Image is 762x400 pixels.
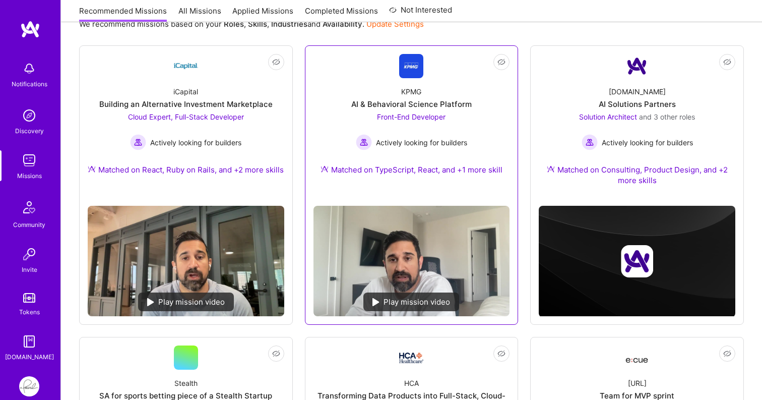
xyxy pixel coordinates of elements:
[23,293,35,303] img: tokens
[19,331,39,352] img: guide book
[399,54,423,78] img: Company Logo
[88,164,284,175] div: Matched on React, Ruby on Rails, and +2 more skills
[628,378,647,388] div: [URL]
[12,79,47,89] div: Notifications
[79,6,167,22] a: Recommended Missions
[625,349,649,367] img: Company Logo
[377,112,446,121] span: Front-End Developer
[17,376,42,396] a: Pearl: MVP Build
[547,165,555,173] img: Ateam Purple Icon
[19,244,39,264] img: Invite
[723,350,731,358] i: icon EyeClosed
[497,350,505,358] i: icon EyeClosed
[321,164,502,175] div: Matched on TypeScript, React, and +1 more skill
[224,19,244,29] b: Roles
[404,378,419,388] div: HCA
[602,137,693,148] span: Actively looking for builders
[174,54,198,78] img: Company Logo
[582,134,598,150] img: Actively looking for builders
[128,112,244,121] span: Cloud Expert, Full-Stack Developer
[625,54,649,78] img: Company Logo
[88,206,284,316] img: No Mission
[356,134,372,150] img: Actively looking for builders
[130,134,146,150] img: Actively looking for builders
[17,195,41,219] img: Community
[79,19,424,29] p: We recommend missions based on your , , and .
[178,6,221,22] a: All Missions
[399,353,423,363] img: Company Logo
[321,165,329,173] img: Ateam Purple Icon
[19,59,39,79] img: bell
[20,20,40,38] img: logo
[272,58,280,66] i: icon EyeClosed
[271,19,307,29] b: Industries
[305,6,378,22] a: Completed Missions
[22,264,37,275] div: Invite
[639,112,695,121] span: and 3 other roles
[5,352,54,362] div: [DOMAIN_NAME]
[147,298,154,306] img: play
[19,307,40,317] div: Tokens
[621,245,653,277] img: Company logo
[497,58,505,66] i: icon EyeClosed
[372,298,379,306] img: play
[174,378,198,388] div: Stealth
[389,4,452,22] a: Not Interested
[272,350,280,358] i: icon EyeClosed
[99,99,273,109] div: Building an Alternative Investment Marketplace
[363,293,459,311] div: Play mission video
[19,376,39,396] img: Pearl: MVP Build
[366,19,424,29] a: Update Settings
[88,165,96,173] img: Ateam Purple Icon
[138,293,234,311] div: Play mission video
[150,137,241,148] span: Actively looking for builders
[15,126,44,136] div: Discovery
[88,54,284,198] a: Company LogoiCapitalBuilding an Alternative Investment MarketplaceCloud Expert, Full-Stack Develo...
[17,170,42,181] div: Missions
[539,206,735,317] img: cover
[401,86,421,97] div: KPMG
[19,105,39,126] img: discovery
[723,58,731,66] i: icon EyeClosed
[13,219,45,230] div: Community
[579,112,637,121] span: Solution Architect
[248,19,267,29] b: Skills
[232,6,293,22] a: Applied Missions
[323,19,362,29] b: Availability
[313,54,510,198] a: Company LogoKPMGAI & Behavioral Science PlatformFront-End Developer Actively looking for builders...
[599,99,676,109] div: AI Solutions Partners
[609,86,666,97] div: [DOMAIN_NAME]
[539,164,735,186] div: Matched on Consulting, Product Design, and +2 more skills
[351,99,472,109] div: AI & Behavioral Science Platform
[313,206,510,316] img: No Mission
[539,54,735,198] a: Company Logo[DOMAIN_NAME]AI Solutions PartnersSolution Architect and 3 other rolesActively lookin...
[376,137,467,148] span: Actively looking for builders
[173,86,198,97] div: iCapital
[19,150,39,170] img: teamwork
